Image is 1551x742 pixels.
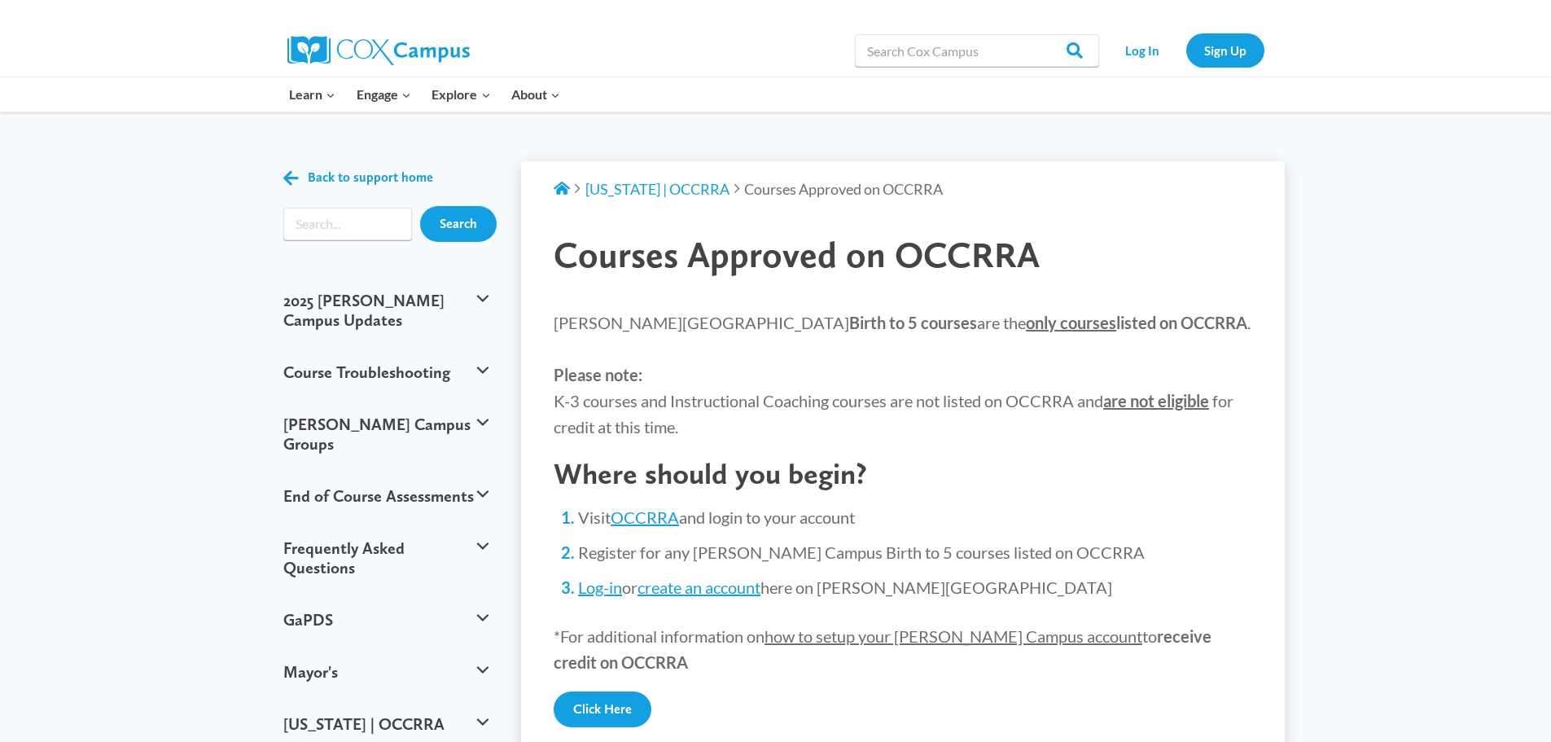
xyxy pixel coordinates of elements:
[275,470,497,522] button: End of Course Assessments
[275,346,497,398] button: Course Troubleshooting
[275,274,497,346] button: 2025 [PERSON_NAME] Campus Updates
[1107,33,1264,67] nav: Secondary Navigation
[554,310,1252,440] p: [PERSON_NAME][GEOGRAPHIC_DATA] are the . K-3 courses and Instructional Coaching courses are not l...
[1103,391,1209,411] strong: are not eligible
[283,166,433,190] a: Back to support home
[308,169,433,185] span: Back to support home
[849,313,977,332] strong: Birth to 5 courses
[554,456,1252,491] h2: Where should you begin?
[289,84,335,105] span: Learn
[287,36,470,65] img: Cox Campus
[275,398,497,470] button: [PERSON_NAME] Campus Groups
[611,507,679,527] a: OCCRRA
[554,233,1040,276] span: Courses Approved on OCCRRA
[1107,33,1178,67] a: Log In
[432,84,490,105] span: Explore
[855,34,1099,67] input: Search Cox Campus
[1026,313,1116,332] span: only courses
[283,208,413,240] input: Search input
[578,577,622,597] a: Log-in
[554,365,642,384] strong: Please note:
[637,577,760,597] a: create an account
[744,180,943,198] span: Courses Approved on OCCRRA
[420,206,497,242] input: Search
[1186,33,1264,67] a: Sign Up
[511,84,560,105] span: About
[578,541,1252,564] li: Register for any [PERSON_NAME] Campus Birth to 5 courses listed on OCCRRA
[554,623,1252,675] p: *For additional information on to
[578,506,1252,529] li: Visit and login to your account
[554,692,651,727] a: Click Here
[357,84,411,105] span: Engage
[1026,313,1247,332] strong: listed on OCCRRA
[578,576,1252,599] li: or here on [PERSON_NAME][GEOGRAPHIC_DATA]
[275,594,497,646] button: GaPDS
[275,522,497,594] button: Frequently Asked Questions
[283,208,413,240] form: Search form
[554,626,1211,672] strong: receive credit on OCCRRA
[554,180,570,198] a: Support Home
[765,626,1142,646] span: how to setup your [PERSON_NAME] Campus account
[279,77,571,112] nav: Primary Navigation
[275,646,497,698] button: Mayor's
[585,180,729,198] a: [US_STATE] | OCCRRA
